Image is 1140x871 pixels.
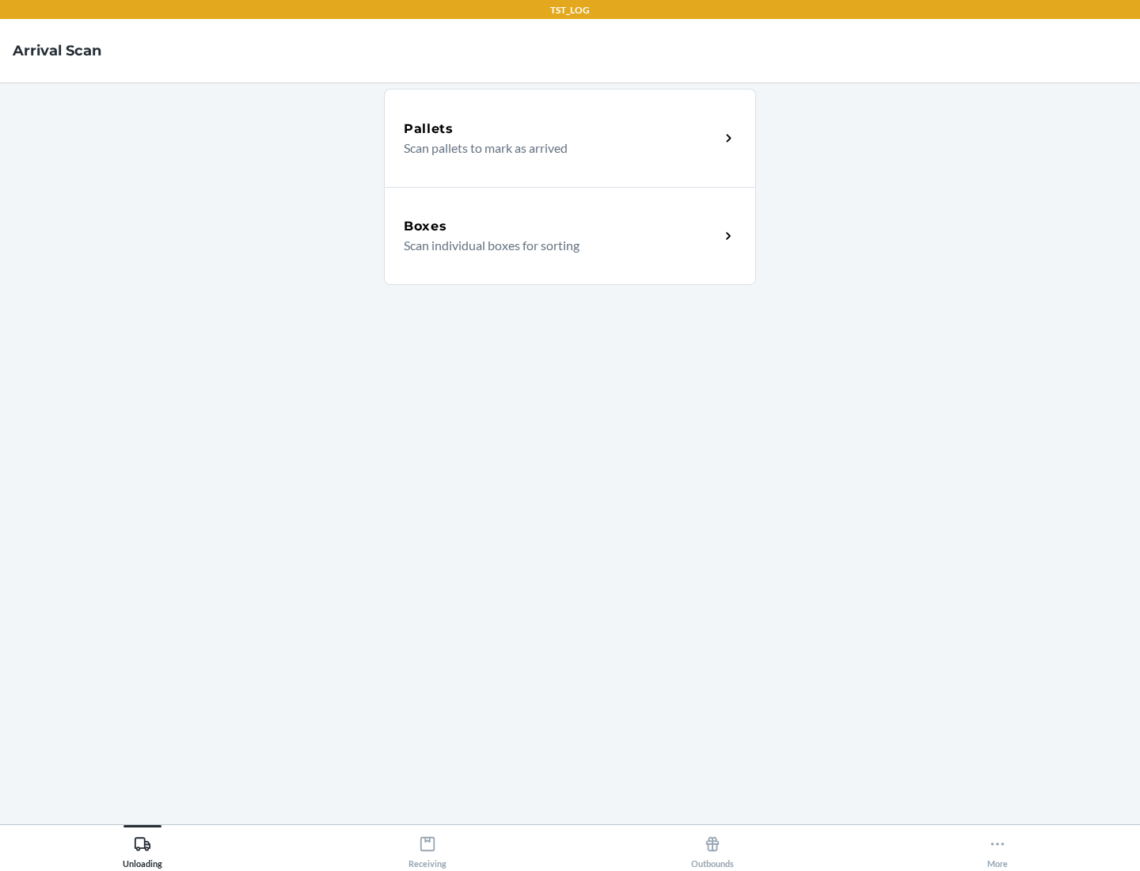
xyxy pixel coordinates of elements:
div: Receiving [408,829,446,869]
div: Outbounds [691,829,734,869]
h5: Pallets [404,120,454,139]
h5: Boxes [404,217,447,236]
button: More [855,825,1140,869]
h4: Arrival Scan [13,40,101,61]
button: Receiving [285,825,570,869]
p: Scan individual boxes for sorting [404,236,707,255]
p: TST_LOG [550,3,590,17]
p: Scan pallets to mark as arrived [404,139,707,158]
div: More [987,829,1008,869]
button: Outbounds [570,825,855,869]
a: PalletsScan pallets to mark as arrived [384,89,756,187]
a: BoxesScan individual boxes for sorting [384,187,756,285]
div: Unloading [123,829,162,869]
